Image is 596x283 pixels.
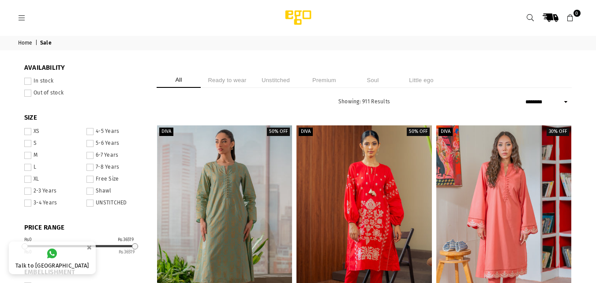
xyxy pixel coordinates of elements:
[267,128,290,136] label: 50% off
[86,164,143,171] label: 7-8 Years
[86,152,143,159] label: 6-7 Years
[157,72,201,88] li: All
[84,240,94,255] button: ×
[18,40,34,47] a: Home
[302,72,346,88] li: Premium
[338,98,390,105] span: Showing: 911 Results
[523,10,539,26] a: Search
[261,9,336,26] img: Ego
[86,188,143,195] label: Shawl
[24,188,81,195] label: 2-3 Years
[86,200,143,207] label: UNSTITCHED
[11,36,585,50] nav: breadcrumbs
[24,78,143,85] label: In stock
[24,238,32,242] div: ₨0
[24,164,81,171] label: L
[159,128,173,136] label: Diva
[24,113,143,122] span: SIZE
[86,128,143,135] label: 4-5 Years
[24,152,81,159] label: M
[24,140,81,147] label: S
[9,241,96,274] a: Talk to [GEOGRAPHIC_DATA]
[562,10,578,26] a: 0
[24,64,143,72] span: Availability
[205,72,249,88] li: Ready to wear
[351,72,395,88] li: Soul
[439,128,453,136] label: Diva
[407,128,430,136] label: 50% off
[254,72,298,88] li: Unstitched
[86,140,143,147] label: 5-6 Years
[299,128,313,136] label: Diva
[24,128,81,135] label: XS
[24,90,143,97] label: Out of stock
[86,176,143,183] label: Free Size
[119,249,135,255] ins: 36519
[399,72,443,88] li: Little ego
[35,40,39,47] span: |
[40,40,53,47] span: Sale
[118,238,134,242] div: ₨36519
[574,10,581,17] span: 0
[547,128,569,136] label: 30% off
[24,176,81,183] label: XL
[14,14,30,21] a: Menu
[24,223,143,232] span: PRICE RANGE
[24,200,81,207] label: 3-4 Years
